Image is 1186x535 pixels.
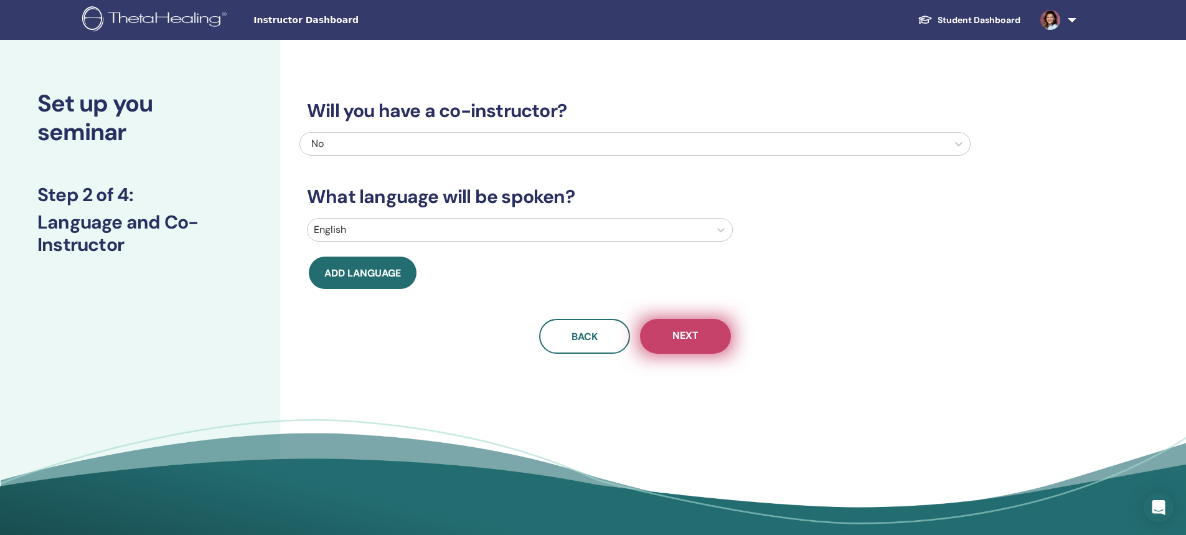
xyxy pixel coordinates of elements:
[299,100,971,122] h3: Will you have a co-instructor?
[37,90,243,146] h2: Set up you seminar
[299,186,971,208] h3: What language will be spoken?
[1144,493,1174,523] div: Open Intercom Messenger
[253,14,440,27] span: Instructor Dashboard
[324,267,401,280] span: Add language
[37,211,243,256] h3: Language and Co-Instructor
[37,184,243,206] h3: Step 2 of 4 :
[311,137,324,150] span: No
[1040,10,1060,30] img: default.jpg
[640,319,731,354] button: Next
[82,6,231,34] img: logo.png
[918,14,933,25] img: graduation-cap-white.svg
[309,257,417,289] button: Add language
[572,330,598,343] span: Back
[672,329,699,344] span: Next
[539,319,630,354] button: Back
[908,9,1030,32] a: Student Dashboard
